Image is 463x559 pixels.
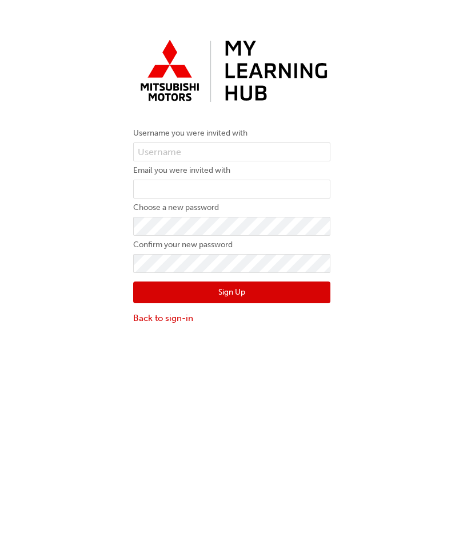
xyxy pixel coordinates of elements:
[133,312,330,325] a: Back to sign-in
[133,164,330,177] label: Email you were invited with
[133,142,330,162] input: Username
[133,201,330,215] label: Choose a new password
[133,34,330,109] img: mmal
[133,126,330,140] label: Username you were invited with
[133,282,330,303] button: Sign Up
[133,238,330,252] label: Confirm your new password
